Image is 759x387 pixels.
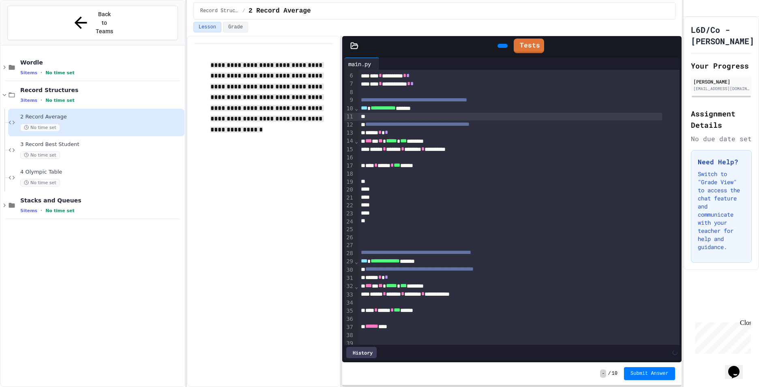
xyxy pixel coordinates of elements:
[45,70,75,75] span: No time set
[20,59,183,66] span: Wordle
[45,98,75,103] span: No time set
[95,10,114,36] span: Back to Teams
[344,299,354,307] div: 34
[41,207,42,214] span: •
[600,370,606,378] span: -
[725,355,751,379] iframe: chat widget
[20,141,183,148] span: 3 Record Best Student
[344,291,354,299] div: 33
[344,186,354,194] div: 20
[200,8,239,14] span: Record Structures
[346,347,377,358] div: History
[344,282,354,290] div: 32
[344,218,354,226] div: 24
[344,315,354,323] div: 36
[691,108,752,131] h2: Assignment Details
[344,80,354,88] div: 7
[20,179,60,187] span: No time set
[41,69,42,76] span: •
[698,170,745,251] p: Switch to "Grade View" to access the chat feature and communicate with your teacher for help and ...
[344,72,354,80] div: 6
[344,258,354,266] div: 29
[344,266,354,274] div: 30
[692,319,751,354] iframe: chat widget
[344,210,354,218] div: 23
[45,208,75,213] span: No time set
[20,86,183,94] span: Record Structures
[344,226,354,234] div: 25
[242,8,245,14] span: /
[354,138,358,144] span: Fold line
[20,197,183,204] span: Stacks and Queues
[41,97,42,103] span: •
[249,6,311,16] span: 2 Record Average
[344,194,354,202] div: 21
[344,146,354,154] div: 15
[344,60,375,68] div: main.py
[691,24,754,47] h1: L6D/Co - [PERSON_NAME]
[344,113,354,121] div: 11
[344,323,354,331] div: 37
[344,202,354,210] div: 22
[608,370,611,377] span: /
[691,60,752,71] h2: Your Progress
[344,340,354,348] div: 39
[344,241,354,249] div: 27
[20,114,183,120] span: 2 Record Average
[344,234,354,242] div: 26
[354,283,358,290] span: Fold line
[344,307,354,315] div: 35
[354,105,358,112] span: Fold line
[354,258,358,265] span: Fold line
[344,96,354,104] div: 9
[693,78,749,85] div: [PERSON_NAME]
[612,370,617,377] span: 10
[344,137,354,145] div: 14
[20,70,37,75] span: 5 items
[693,86,749,92] div: [EMAIL_ADDRESS][DOMAIN_NAME]
[20,151,60,159] span: No time set
[193,22,221,32] button: Lesson
[344,178,354,186] div: 19
[20,208,37,213] span: 5 items
[344,121,354,129] div: 12
[223,22,248,32] button: Grade
[344,105,354,113] div: 10
[344,162,354,170] div: 17
[20,169,183,176] span: 4 Olympic Table
[344,170,354,178] div: 18
[344,129,354,137] div: 13
[20,98,37,103] span: 3 items
[20,124,60,131] span: No time set
[624,367,675,380] button: Submit Answer
[344,331,354,340] div: 38
[7,6,178,40] button: Back to Teams
[698,157,745,167] h3: Need Help?
[630,370,669,377] span: Submit Answer
[344,58,379,70] div: main.py
[344,274,354,282] div: 31
[344,154,354,162] div: 16
[344,88,354,97] div: 8
[514,39,544,53] a: Tests
[691,134,752,144] div: No due date set
[344,249,354,258] div: 28
[3,3,56,52] div: Chat with us now!Close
